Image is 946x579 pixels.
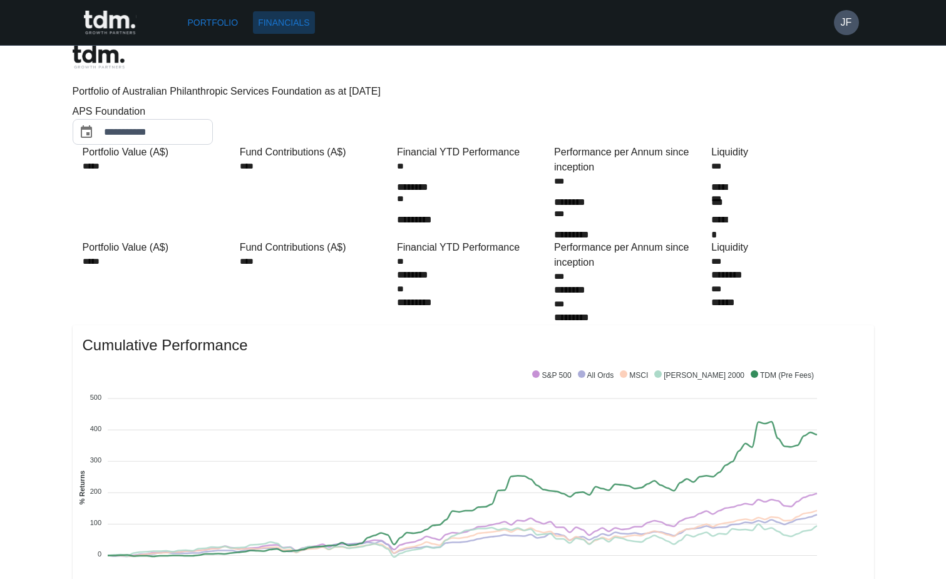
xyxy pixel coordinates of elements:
[751,371,814,380] span: TDM (Pre Fees)
[834,10,859,35] button: JF
[841,15,852,30] h6: JF
[90,519,101,526] tspan: 100
[240,240,392,255] div: Fund Contributions (A$)
[554,240,706,270] div: Performance per Annum since inception
[532,371,571,380] span: S&P 500
[711,240,863,255] div: Liquidity
[78,471,85,504] text: % Returns
[74,120,99,145] button: Choose date, selected date is Aug 31, 2025
[90,425,101,432] tspan: 400
[73,84,874,99] p: Portfolio of Australian Philanthropic Services Foundation as at [DATE]
[97,550,101,558] tspan: 0
[253,11,314,34] a: Financials
[654,371,744,380] span: [PERSON_NAME] 2000
[554,145,706,175] div: Performance per Annum since inception
[397,240,549,255] div: Financial YTD Performance
[240,145,392,160] div: Fund Contributions (A$)
[90,394,101,401] tspan: 500
[578,371,614,380] span: All Ords
[397,145,549,160] div: Financial YTD Performance
[620,371,648,380] span: MSCI
[90,456,101,464] tspan: 300
[90,488,101,495] tspan: 200
[83,145,235,160] div: Portfolio Value (A$)
[711,145,863,160] div: Liquidity
[73,104,260,119] div: APS Foundation
[83,335,864,355] span: Cumulative Performance
[83,240,235,255] div: Portfolio Value (A$)
[183,11,244,34] a: Portfolio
